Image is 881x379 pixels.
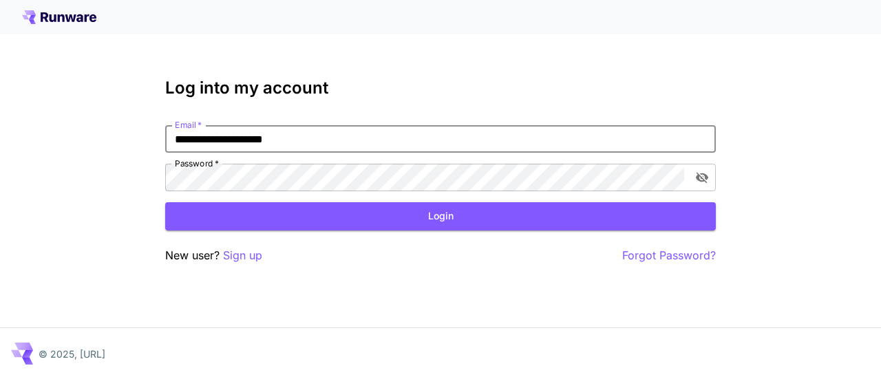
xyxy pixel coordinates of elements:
button: Login [165,202,716,230]
button: Forgot Password? [622,247,716,264]
button: Sign up [223,247,262,264]
button: toggle password visibility [690,165,714,190]
label: Email [175,119,202,131]
h3: Log into my account [165,78,716,98]
label: Password [175,158,219,169]
p: © 2025, [URL] [39,347,105,361]
p: New user? [165,247,262,264]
